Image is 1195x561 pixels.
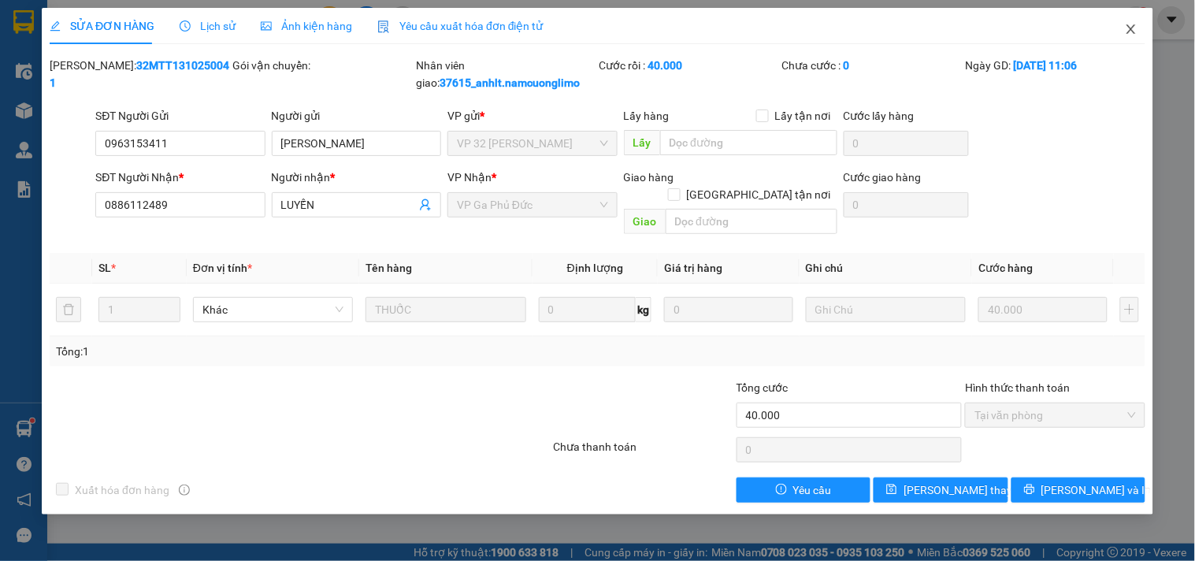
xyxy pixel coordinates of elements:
[416,57,596,91] div: Nhân viên giao:
[69,481,176,499] span: Xuất hóa đơn hàng
[1120,297,1139,322] button: plus
[1011,477,1145,503] button: printer[PERSON_NAME] và In
[776,484,787,496] span: exclamation-circle
[844,171,922,184] label: Cước giao hàng
[1041,481,1152,499] span: [PERSON_NAME] và In
[419,199,432,211] span: user-add
[782,57,962,74] div: Chưa cước :
[886,484,897,496] span: save
[272,107,441,124] div: Người gửi
[180,20,191,32] span: clock-circle
[624,130,660,155] span: Lấy
[664,262,722,274] span: Giá trị hàng
[737,381,789,394] span: Tổng cước
[769,107,837,124] span: Lấy tận nơi
[904,481,1030,499] span: [PERSON_NAME] thay đổi
[377,20,544,32] span: Yêu cầu xuất hóa đơn điện tử
[844,110,915,122] label: Cước lấy hàng
[1125,23,1137,35] span: close
[272,169,441,186] div: Người nhận
[844,192,970,217] input: Cước giao hàng
[56,297,81,322] button: delete
[366,262,412,274] span: Tên hàng
[1109,8,1153,52] button: Close
[193,262,252,274] span: Đơn vị tính
[844,131,970,156] input: Cước lấy hàng
[648,59,682,72] b: 40.000
[50,57,229,91] div: [PERSON_NAME]:
[624,209,666,234] span: Giao
[624,171,674,184] span: Giao hàng
[233,57,413,74] div: Gói vận chuyển:
[440,76,580,89] b: 37615_anhlt.namcuonglimo
[974,403,1135,427] span: Tại văn phòng
[261,20,272,32] span: picture
[567,262,623,274] span: Định lượng
[366,297,525,322] input: VD: Bàn, Ghế
[98,262,111,274] span: SL
[377,20,390,33] img: icon
[664,297,793,322] input: 0
[624,110,670,122] span: Lấy hàng
[56,343,462,360] div: Tổng: 1
[179,485,190,496] span: info-circle
[202,298,343,321] span: Khác
[95,107,265,124] div: SĐT Người Gửi
[447,107,617,124] div: VP gửi
[965,57,1145,74] div: Ngày GD:
[978,297,1108,322] input: 0
[874,477,1008,503] button: save[PERSON_NAME] thay đổi
[457,193,607,217] span: VP Ga Phủ Đức
[636,297,651,322] span: kg
[447,171,492,184] span: VP Nhận
[965,381,1070,394] label: Hình thức thanh toán
[806,297,966,322] input: Ghi Chú
[50,20,154,32] span: SỬA ĐƠN HÀNG
[793,481,832,499] span: Yêu cầu
[978,262,1033,274] span: Cước hàng
[50,59,229,89] b: 32MTT1310250041
[681,186,837,203] span: [GEOGRAPHIC_DATA] tận nơi
[551,438,734,466] div: Chưa thanh toán
[261,20,352,32] span: Ảnh kiện hàng
[844,59,850,72] b: 0
[737,477,870,503] button: exclamation-circleYêu cầu
[50,20,61,32] span: edit
[457,132,607,155] span: VP 32 Mạc Thái Tổ
[1024,484,1035,496] span: printer
[660,130,837,155] input: Dọc đường
[1013,59,1077,72] b: [DATE] 11:06
[599,57,778,74] div: Cước rồi :
[180,20,236,32] span: Lịch sử
[666,209,837,234] input: Dọc đường
[800,253,972,284] th: Ghi chú
[95,169,265,186] div: SĐT Người Nhận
